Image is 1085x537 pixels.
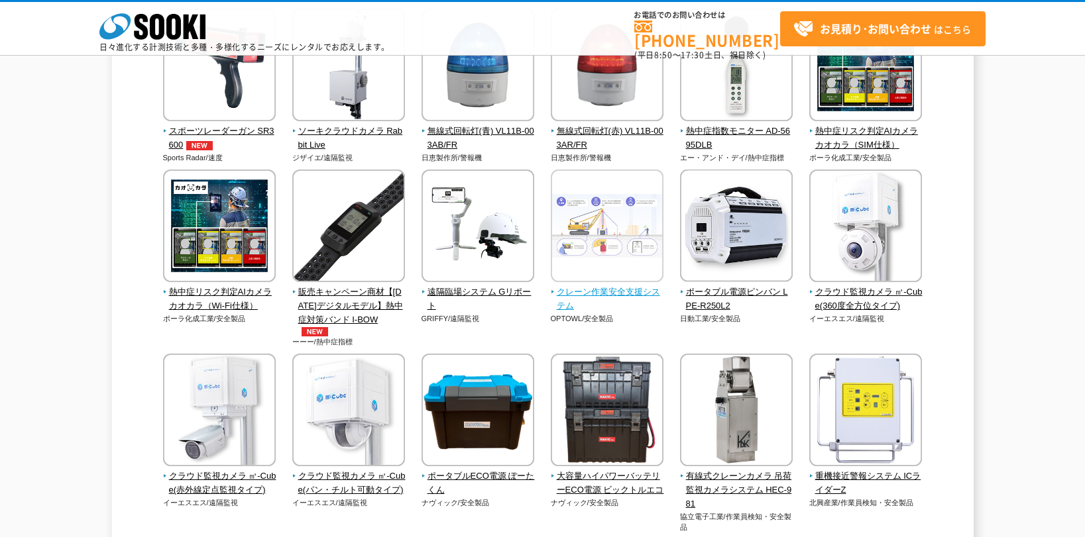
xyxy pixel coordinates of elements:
p: ポーラ化成工業/安全製品 [809,152,923,164]
a: 遠隔臨場システム Gリポート [422,273,535,313]
img: スポーツレーダーガン SR3600 [163,9,276,124]
img: 無線式回転灯(青) VL11B-003AB/FR [422,9,534,124]
img: クラウド監視カメラ ㎥-Cube(赤外線定点監視タイプ) [163,354,276,469]
a: ソーキクラウドカメラ Rabbit Live [292,112,406,152]
p: イーエスエス/遠隔監視 [292,497,406,509]
span: 熱中症リスク判定AIカメラ カオカラ（Wi-Fi仕様） [163,285,276,313]
a: 有線式クレーンカメラ 吊荷監視カメラシステム HEC-981 [680,457,793,511]
span: ポータブル電源ピンバン LPE-R250L2 [680,285,793,313]
a: 熱中症指数モニター AD-5695DLB [680,112,793,152]
img: ポータブル電源ピンバン LPE-R250L2 [680,170,793,285]
p: OPTOWL/安全製品 [551,313,664,324]
span: クラウド監視カメラ ㎥-Cube(赤外線定点監視タイプ) [163,469,276,497]
p: ジザイエ/遠隔監視 [292,152,406,164]
span: 無線式回転灯(青) VL11B-003AB/FR [422,124,535,152]
a: スポーツレーダーガン SR3600NEW [163,112,276,152]
a: 販売キャンペーン商材【[DATE]デジタルモデル】熱中症対策バンド I-BOWNEW [292,273,406,336]
img: 重機接近警報システム ICライダーZ [809,354,922,469]
a: 熱中症リスク判定AIカメラ カオカラ（SIM仕様） [809,112,923,152]
img: NEW [298,327,331,336]
img: 有線式クレーンカメラ 吊荷監視カメラシステム HEC-981 [680,354,793,469]
span: クラウド監視カメラ ㎥-Cube(パン・チルト可動タイプ) [292,469,406,497]
span: 重機接近警報システム ICライダーZ [809,469,923,497]
span: 遠隔臨場システム Gリポート [422,285,535,313]
p: イーエスエス/遠隔監視 [163,497,276,509]
p: ナヴィック/安全製品 [551,497,664,509]
a: クラウド監視カメラ ㎥-Cube(パン・チルト可動タイプ) [292,457,406,497]
a: [PHONE_NUMBER] [634,21,780,48]
span: 有線式クレーンカメラ 吊荷監視カメラシステム HEC-981 [680,469,793,511]
strong: お見積り･お問い合わせ [820,21,931,36]
span: 8:50 [654,49,673,61]
p: 日動工業/安全製品 [680,313,793,324]
span: (平日 ～ 土日、祝日除く) [634,49,766,61]
span: 熱中症指数モニター AD-5695DLB [680,124,793,152]
img: 販売キャンペーン商材【2025年デジタルモデル】熱中症対策バンド I-BOW [292,170,405,285]
img: クラウド監視カメラ ㎥-Cube(パン・チルト可動タイプ) [292,354,405,469]
img: 熱中症リスク判定AIカメラ カオカラ（Wi-Fi仕様） [163,170,276,285]
p: イーエスエス/遠隔監視 [809,313,923,324]
a: 大容量ハイパワーバッテリーECO電源 ビックトルエコ [551,457,664,497]
p: 日恵製作所/警報機 [551,152,664,164]
p: 日々進化する計測技術と多種・多様化するニーズにレンタルでお応えします。 [99,43,390,51]
img: 大容量ハイパワーバッテリーECO電源 ビックトルエコ [551,354,663,469]
span: ポータブルECO電源 ぽーたくん [422,469,535,497]
img: 熱中症指数モニター AD-5695DLB [680,9,793,124]
a: クラウド監視カメラ ㎥-Cube(360度全方位タイプ) [809,273,923,313]
span: クレーン作業安全支援システム [551,285,664,313]
p: Sports Radar/速度 [163,152,276,164]
p: GRIFFY/遠隔監視 [422,313,535,324]
a: 重機接近警報システム ICライダーZ [809,457,923,497]
span: 販売キャンペーン商材【[DATE]デジタルモデル】熱中症対策バンド I-BOW [292,285,406,336]
img: ソーキクラウドカメラ Rabbit Live [292,9,405,124]
p: 協立電子工業/作業員検知・安全製品 [680,511,793,533]
span: 17:30 [681,49,705,61]
img: NEW [183,141,216,150]
span: クラウド監視カメラ ㎥-Cube(360度全方位タイプ) [809,285,923,313]
span: 無線式回転灯(赤) VL11B-003AR/FR [551,124,664,152]
img: クレーン作業安全支援システム [551,170,663,285]
a: 無線式回転灯(赤) VL11B-003AR/FR [551,112,664,152]
p: ポーラ化成工業/安全製品 [163,313,276,324]
p: エー・アンド・デイ/熱中症指標 [680,152,793,164]
p: 日恵製作所/警報機 [422,152,535,164]
a: ポータブルECO電源 ぽーたくん [422,457,535,497]
span: ソーキクラウドカメラ Rabbit Live [292,124,406,152]
span: はこちら [793,19,971,39]
span: 熱中症リスク判定AIカメラ カオカラ（SIM仕様） [809,124,923,152]
p: ーーー/熱中症指標 [292,336,406,348]
a: 熱中症リスク判定AIカメラ カオカラ（Wi-Fi仕様） [163,273,276,313]
a: クレーン作業安全支援システム [551,273,664,313]
img: ポータブルECO電源 ぽーたくん [422,354,534,469]
span: スポーツレーダーガン SR3600 [163,124,276,152]
a: ポータブル電源ピンバン LPE-R250L2 [680,273,793,313]
img: 無線式回転灯(赤) VL11B-003AR/FR [551,9,663,124]
img: 遠隔臨場システム Gリポート [422,170,534,285]
span: お電話でのお問い合わせは [634,11,780,19]
p: 北興産業/作業員検知・安全製品 [809,497,923,509]
img: クラウド監視カメラ ㎥-Cube(360度全方位タイプ) [809,170,922,285]
p: ナヴィック/安全製品 [422,497,535,509]
a: お見積り･お問い合わせはこちら [780,11,986,46]
img: 熱中症リスク判定AIカメラ カオカラ（SIM仕様） [809,9,922,124]
span: 大容量ハイパワーバッテリーECO電源 ビックトルエコ [551,469,664,497]
a: クラウド監視カメラ ㎥-Cube(赤外線定点監視タイプ) [163,457,276,497]
a: 無線式回転灯(青) VL11B-003AB/FR [422,112,535,152]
